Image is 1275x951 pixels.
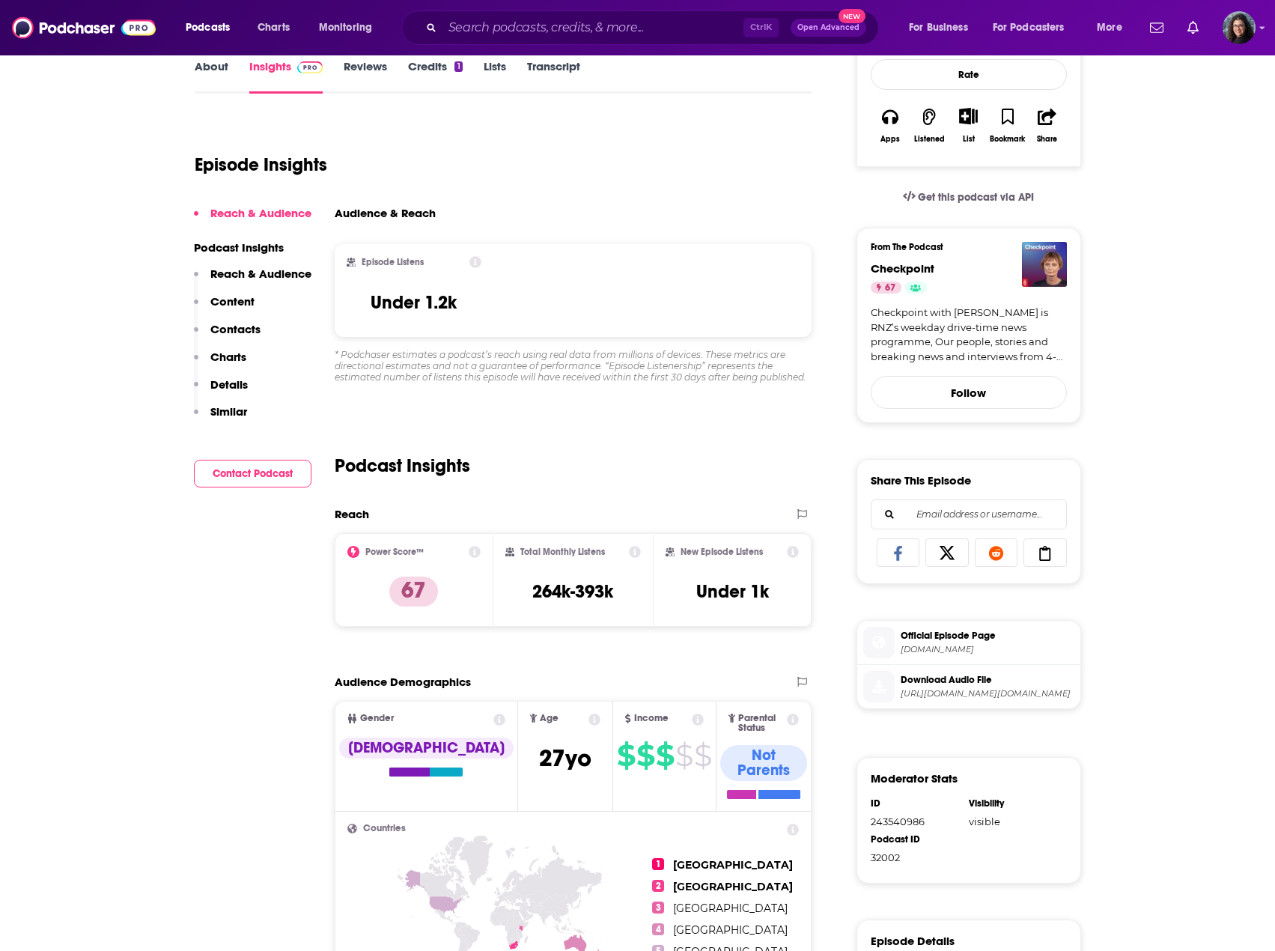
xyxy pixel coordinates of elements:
[520,547,605,557] h2: Total Monthly Listens
[210,294,255,309] p: Content
[360,714,394,723] span: Gender
[863,627,1074,658] a: Official Episode Page[DOMAIN_NAME]
[389,577,438,607] p: 67
[210,267,311,281] p: Reach & Audience
[738,714,785,733] span: Parental Status
[891,179,1047,216] a: Get this podcast via API
[673,923,788,937] span: [GEOGRAPHIC_DATA]
[335,206,436,220] h3: Audience & Reach
[194,206,311,234] button: Reach & Audience
[901,629,1074,642] span: Official Episode Page
[839,9,865,23] span: New
[248,16,299,40] a: Charts
[652,880,664,892] span: 2
[339,738,514,759] div: [DEMOGRAPHIC_DATA]
[901,688,1074,699] span: https://flex.acast.com/podcast.radionz.co.nz/ckpt/ckpt-20250318-1716-christopher_luxon_restarts_t...
[634,714,669,723] span: Income
[791,19,866,37] button: Open AdvancedNew
[195,154,327,176] h1: Episode Insights
[335,349,812,383] div: * Podchaser estimates a podcast’s reach using real data from millions of devices. These metrics a...
[258,17,290,38] span: Charts
[210,206,311,220] p: Reach & Audience
[442,16,743,40] input: Search podcasts, credits, & more...
[975,538,1018,567] a: Share on Reddit
[344,59,387,94] a: Reviews
[871,771,958,786] h3: Moderator Stats
[363,824,406,833] span: Countries
[880,135,900,144] div: Apps
[365,547,424,557] h2: Power Score™
[362,257,424,267] h2: Episode Listens
[1022,242,1067,287] img: Checkpoint
[871,833,959,845] div: Podcast ID
[1023,538,1067,567] a: Copy Link
[871,282,901,294] a: 67
[652,923,664,935] span: 4
[1223,11,1256,44] span: Logged in as SiobhanvanWyk
[871,261,934,276] span: Checkpoint
[656,744,674,768] span: $
[335,455,470,477] h2: Podcast Insights
[175,16,249,40] button: open menu
[210,350,246,364] p: Charts
[909,17,968,38] span: For Business
[871,59,1067,90] div: Rate
[1027,98,1066,153] button: Share
[871,499,1067,529] div: Search followers
[871,306,1067,364] a: Checkpoint with [PERSON_NAME] is RNZ’s weekday drive-time news programme, Our people, stories and...
[652,902,664,914] span: 3
[194,460,311,487] button: Contact Podcast
[186,17,230,38] span: Podcasts
[484,59,506,94] a: Lists
[871,98,910,153] button: Apps
[949,98,988,153] div: Show More ButtonList
[675,744,693,768] span: $
[210,322,261,336] p: Contacts
[871,815,959,827] div: 243540986
[527,59,580,94] a: Transcript
[652,858,664,870] span: 1
[871,934,955,948] h3: Episode Details
[883,500,1054,529] input: Email address or username...
[863,671,1074,702] a: Download Audio File[URL][DOMAIN_NAME][DOMAIN_NAME]
[194,322,261,350] button: Contacts
[194,377,248,405] button: Details
[416,10,893,45] div: Search podcasts, credits, & more...
[194,267,311,294] button: Reach & Audience
[914,135,945,144] div: Listened
[408,59,462,94] a: Credits1
[12,13,156,42] img: Podchaser - Follow, Share and Rate Podcasts
[871,473,971,487] h3: Share This Episode
[871,242,1055,252] h3: From The Podcast
[1097,17,1122,38] span: More
[1037,135,1057,144] div: Share
[901,644,1074,655] span: rnz.co.nz
[1223,11,1256,44] button: Show profile menu
[696,580,769,603] h3: Under 1k
[694,744,711,768] span: $
[210,404,247,419] p: Similar
[797,24,859,31] span: Open Advanced
[308,16,392,40] button: open menu
[871,376,1067,409] button: Follow
[910,98,949,153] button: Listened
[990,135,1025,144] div: Bookmark
[297,61,323,73] img: Podchaser Pro
[953,108,984,124] button: Show More Button
[871,797,959,809] div: ID
[249,59,323,94] a: InsightsPodchaser Pro
[969,797,1057,809] div: Visibility
[963,134,975,144] div: List
[540,714,559,723] span: Age
[210,377,248,392] p: Details
[918,191,1034,204] span: Get this podcast via API
[898,16,987,40] button: open menu
[335,507,369,521] h2: Reach
[925,538,969,567] a: Share on X/Twitter
[988,98,1027,153] button: Bookmark
[194,350,246,377] button: Charts
[532,580,613,603] h3: 264k-393k
[993,17,1065,38] span: For Podcasters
